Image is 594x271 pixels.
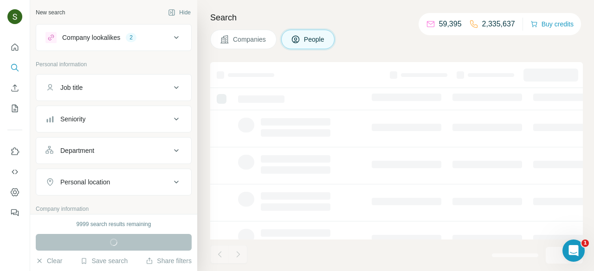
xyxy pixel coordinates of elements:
[7,164,22,180] button: Use Surfe API
[439,19,462,30] p: 59,395
[36,171,191,193] button: Personal location
[7,184,22,201] button: Dashboard
[126,33,136,42] div: 2
[36,60,192,69] p: Personal information
[36,256,62,265] button: Clear
[581,239,589,247] span: 1
[7,9,22,24] img: Avatar
[77,220,151,228] div: 9999 search results remaining
[60,177,110,187] div: Personal location
[36,26,191,49] button: Company lookalikes2
[7,80,22,96] button: Enrich CSV
[36,76,191,99] button: Job title
[60,83,83,92] div: Job title
[36,205,192,213] p: Company information
[7,59,22,76] button: Search
[161,6,197,19] button: Hide
[7,100,22,117] button: My lists
[36,8,65,17] div: New search
[7,39,22,56] button: Quick start
[36,139,191,162] button: Department
[7,143,22,160] button: Use Surfe on LinkedIn
[233,35,267,44] span: Companies
[60,114,85,124] div: Seniority
[530,18,574,31] button: Buy credits
[304,35,325,44] span: People
[482,19,515,30] p: 2,335,637
[562,239,585,262] iframe: Intercom live chat
[60,146,94,155] div: Department
[146,256,192,265] button: Share filters
[62,33,120,42] div: Company lookalikes
[80,256,128,265] button: Save search
[210,11,583,24] h4: Search
[36,108,191,130] button: Seniority
[7,204,22,221] button: Feedback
